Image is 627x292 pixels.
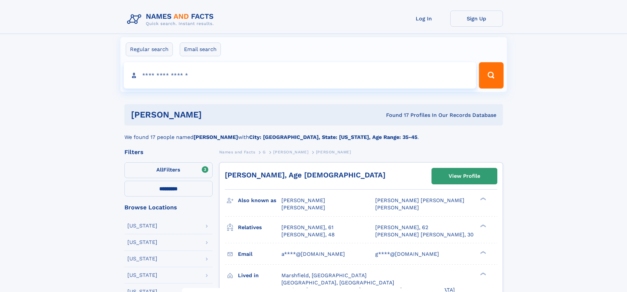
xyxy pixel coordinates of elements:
[450,11,503,27] a: Sign Up
[238,195,281,206] h3: Also known as
[124,125,503,141] div: We found 17 people named with .
[375,231,474,238] a: [PERSON_NAME] [PERSON_NAME], 30
[225,171,385,179] a: [PERSON_NAME], Age [DEMOGRAPHIC_DATA]
[124,62,476,89] input: search input
[316,150,351,154] span: [PERSON_NAME]
[127,223,157,228] div: [US_STATE]
[127,273,157,278] div: [US_STATE]
[375,224,428,231] a: [PERSON_NAME], 62
[375,204,419,211] span: [PERSON_NAME]
[375,197,464,203] span: [PERSON_NAME] [PERSON_NAME]
[281,272,367,279] span: Marshfield, [GEOGRAPHIC_DATA]
[124,204,213,210] div: Browse Locations
[249,134,417,140] b: City: [GEOGRAPHIC_DATA], State: [US_STATE], Age Range: 35-45
[281,224,333,231] a: [PERSON_NAME], 61
[479,250,486,254] div: ❯
[127,240,157,245] div: [US_STATE]
[294,112,496,119] div: Found 17 Profiles In Our Records Database
[479,272,486,276] div: ❯
[449,169,480,184] div: View Profile
[273,150,308,154] span: [PERSON_NAME]
[281,197,325,203] span: [PERSON_NAME]
[432,168,497,184] a: View Profile
[263,148,266,156] a: G
[127,256,157,261] div: [US_STATE]
[281,231,335,238] a: [PERSON_NAME], 48
[156,167,163,173] span: All
[479,224,486,228] div: ❯
[126,42,173,56] label: Regular search
[281,279,394,286] span: [GEOGRAPHIC_DATA], [GEOGRAPHIC_DATA]
[124,149,213,155] div: Filters
[238,249,281,260] h3: Email
[124,162,213,178] label: Filters
[238,270,281,281] h3: Lived in
[238,222,281,233] h3: Relatives
[281,204,325,211] span: [PERSON_NAME]
[219,148,255,156] a: Names and Facts
[180,42,221,56] label: Email search
[131,111,294,119] h1: [PERSON_NAME]
[194,134,238,140] b: [PERSON_NAME]
[479,62,503,89] button: Search Button
[398,11,450,27] a: Log In
[263,150,266,154] span: G
[479,197,486,201] div: ❯
[273,148,308,156] a: [PERSON_NAME]
[124,11,219,28] img: Logo Names and Facts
